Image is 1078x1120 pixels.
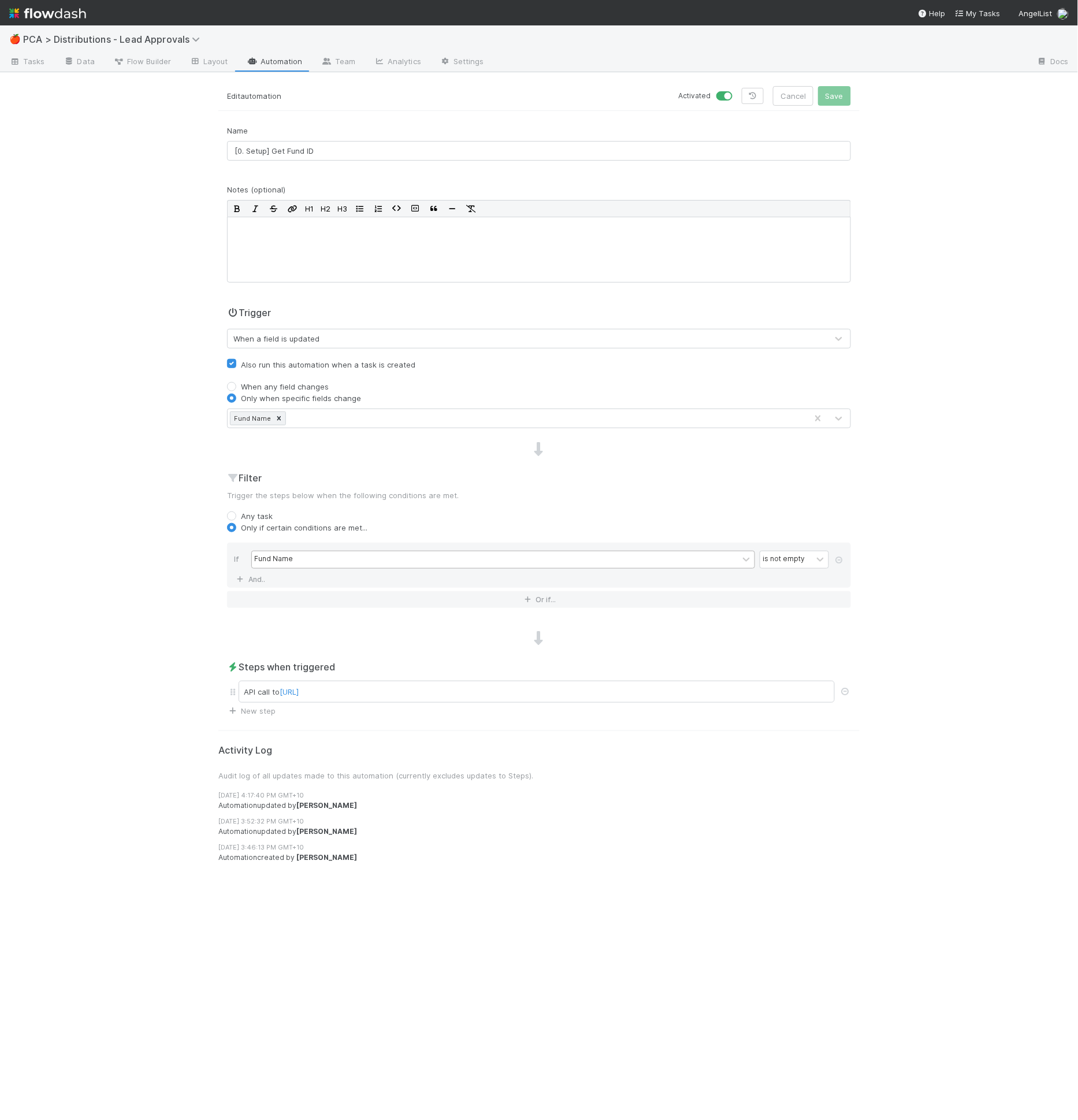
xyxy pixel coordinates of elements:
[241,381,329,392] label: When any field changes
[918,8,946,19] div: Help
[23,34,206,45] span: PCA > Distributions - Lead Approvals
[218,827,869,837] div: Automation updated by
[241,392,361,404] label: Only when specific fields change
[104,53,180,72] a: Flow Builder
[227,660,851,674] h2: Steps when triggered
[227,591,851,608] button: Or if...
[218,800,869,811] div: Automation updated by
[1028,53,1078,72] a: Docs
[1057,8,1069,20] img: avatar_8e0a024e-b700-4f9f-aecf-6f1e79dccd3c.png
[227,471,851,485] h2: Filter
[443,201,462,217] button: Horizontal Rule
[218,843,869,853] div: [DATE] 3:46:13 PM GMT+10
[54,53,104,72] a: Data
[425,201,443,217] button: Blockquote
[9,55,45,67] span: Tasks
[254,554,293,565] div: Fund Name
[227,125,248,136] label: Name
[334,201,351,217] button: H3
[227,489,851,501] p: Trigger the steps below when the following conditions are met.
[351,201,369,217] button: Bullet List
[406,201,425,217] button: Code Block
[246,201,265,217] button: Italic
[296,801,357,810] strong: [PERSON_NAME]
[763,554,805,565] div: is not empty
[218,817,869,827] div: [DATE] 3:52:32 PM GMT+10
[312,53,365,72] a: Team
[113,55,171,67] span: Flow Builder
[218,791,869,800] div: [DATE] 4:17:40 PM GMT+10
[283,201,302,217] button: Edit Link
[239,681,835,703] div: API call to
[218,853,869,863] div: Automation created by
[237,53,312,72] a: Automation
[231,412,273,425] div: Fund Name
[678,91,711,101] small: Activated
[228,201,246,217] button: Bold
[1019,9,1053,18] span: AngelList
[462,201,480,217] button: Remove Format
[227,706,276,715] a: New step
[9,3,86,23] img: logo-inverted-e16ddd16eac7371096b0.svg
[234,571,270,588] a: And..
[233,333,319,344] div: When a field is updated
[265,201,283,217] button: Strikethrough
[234,551,251,571] div: If
[218,745,860,756] h5: Activity Log
[227,306,271,320] h2: Trigger
[818,86,851,106] button: Save
[9,34,21,44] span: 🍎
[241,510,273,522] label: Any task
[369,201,388,217] button: Ordered List
[388,201,406,217] button: Code
[241,358,415,372] label: Also run this automation when a task is created
[955,8,1001,19] a: My Tasks
[280,687,299,696] span: [URL]
[365,53,430,72] a: Analytics
[317,201,334,217] button: H2
[227,87,530,105] p: Edit automation
[955,9,1001,18] span: My Tasks
[296,854,357,862] strong: [PERSON_NAME]
[218,770,860,781] p: Audit log of all updates made to this automation (currently excludes updates to Steps).
[241,522,367,533] label: Only if certain conditions are met...
[227,184,285,195] label: Notes (optional)
[296,828,357,836] strong: [PERSON_NAME]
[302,201,317,217] button: H1
[430,53,493,72] a: Settings
[773,86,813,106] button: Cancel
[180,53,237,72] a: Layout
